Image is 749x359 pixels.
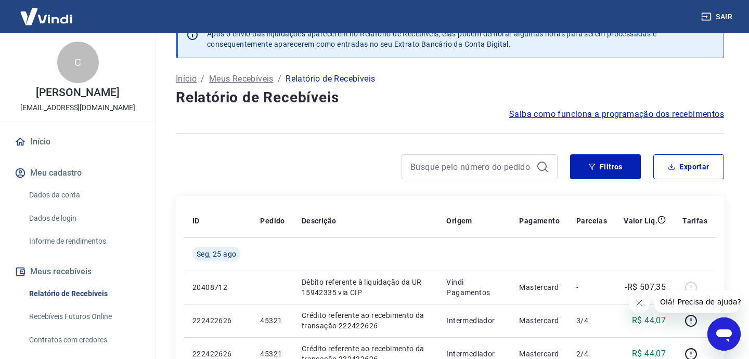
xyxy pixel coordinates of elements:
[176,73,197,85] a: Início
[446,277,502,298] p: Vindi Pagamentos
[629,292,650,313] iframe: Fechar mensagem
[12,260,143,283] button: Meus recebíveis
[302,310,430,331] p: Crédito referente ao recebimento da transação 222422626
[654,290,741,313] iframe: Mensagem da empresa
[446,315,502,326] p: Intermediador
[699,7,737,26] button: Sair
[576,216,607,226] p: Parcelas
[625,281,666,294] p: -R$ 507,35
[519,315,560,326] p: Mastercard
[446,349,502,359] p: Intermediador
[25,306,143,327] a: Recebíveis Futuros Online
[260,315,285,326] p: 45321
[25,329,143,351] a: Contratos com credores
[260,216,285,226] p: Pedido
[519,282,560,292] p: Mastercard
[192,216,200,226] p: ID
[624,216,657,226] p: Valor Líq.
[410,159,532,175] input: Busque pelo número do pedido
[192,315,243,326] p: 222422626
[653,154,724,179] button: Exportar
[707,317,741,351] iframe: Botão para abrir a janela de mensagens
[6,7,87,16] span: Olá! Precisa de ajuda?
[519,349,560,359] p: Mastercard
[509,108,724,121] a: Saiba como funciona a programação dos recebimentos
[286,73,375,85] p: Relatório de Recebíveis
[302,216,337,226] p: Descrição
[260,349,285,359] p: 45321
[446,216,472,226] p: Origem
[197,249,236,259] span: Seg, 25 ago
[519,216,560,226] p: Pagamento
[576,282,607,292] p: -
[25,283,143,304] a: Relatório de Recebíveis
[36,87,119,98] p: [PERSON_NAME]
[302,277,430,298] p: Débito referente à liquidação da UR 15942335 via CIP
[682,216,707,226] p: Tarifas
[576,349,607,359] p: 2/4
[207,29,656,49] p: Após o envio das liquidações aparecerem no Relatório de Recebíveis, elas podem demorar algumas ho...
[209,73,274,85] a: Meus Recebíveis
[576,315,607,326] p: 3/4
[278,73,281,85] p: /
[57,42,99,83] div: C
[192,349,243,359] p: 222422626
[570,154,641,179] button: Filtros
[25,184,143,206] a: Dados da conta
[12,1,80,32] img: Vindi
[201,73,204,85] p: /
[25,231,143,252] a: Informe de rendimentos
[176,87,724,108] h4: Relatório de Recebíveis
[192,282,243,292] p: 20408712
[20,102,135,113] p: [EMAIL_ADDRESS][DOMAIN_NAME]
[25,208,143,229] a: Dados de login
[12,130,143,153] a: Início
[632,314,666,327] p: R$ 44,07
[12,162,143,184] button: Meu cadastro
